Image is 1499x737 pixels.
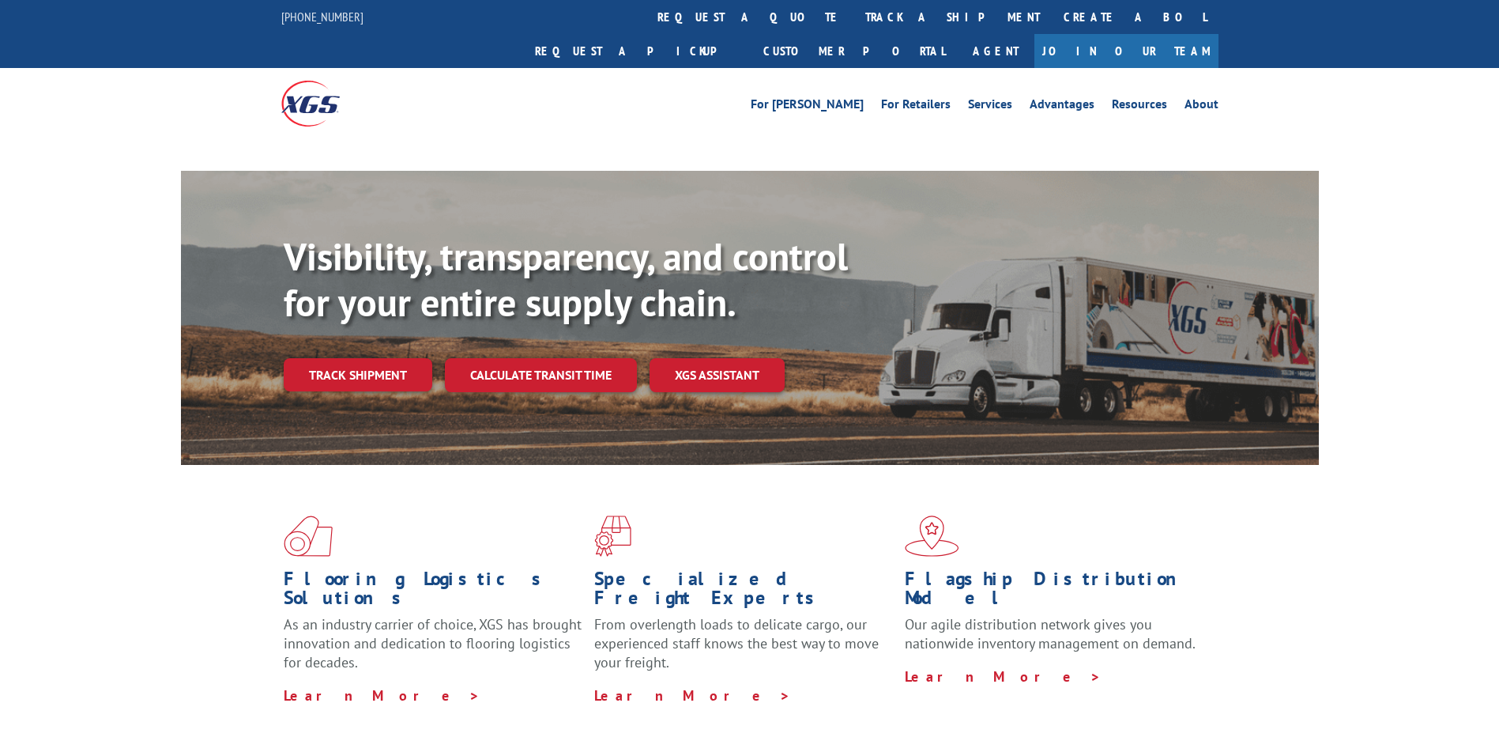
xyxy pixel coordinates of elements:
[594,686,791,705] a: Learn More >
[284,569,582,615] h1: Flooring Logistics Solutions
[905,516,959,557] img: xgs-icon-flagship-distribution-model-red
[1034,34,1218,68] a: Join Our Team
[284,686,480,705] a: Learn More >
[905,615,1196,652] span: Our agile distribution network gives you nationwide inventory management on demand.
[594,569,893,615] h1: Specialized Freight Experts
[284,358,432,391] a: Track shipment
[881,98,951,115] a: For Retailers
[1185,98,1218,115] a: About
[281,9,363,25] a: [PHONE_NUMBER]
[445,358,637,392] a: Calculate transit time
[1112,98,1167,115] a: Resources
[968,98,1012,115] a: Services
[284,615,582,671] span: As an industry carrier of choice, XGS has brought innovation and dedication to flooring logistics...
[957,34,1034,68] a: Agent
[594,615,893,686] p: From overlength loads to delicate cargo, our experienced staff knows the best way to move your fr...
[594,516,631,557] img: xgs-icon-focused-on-flooring-red
[523,34,751,68] a: Request a pickup
[284,516,333,557] img: xgs-icon-total-supply-chain-intelligence-red
[905,667,1102,686] a: Learn More >
[1030,98,1094,115] a: Advantages
[751,34,957,68] a: Customer Portal
[905,569,1203,615] h1: Flagship Distribution Model
[751,98,864,115] a: For [PERSON_NAME]
[650,358,785,392] a: XGS ASSISTANT
[284,232,848,327] b: Visibility, transparency, and control for your entire supply chain.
